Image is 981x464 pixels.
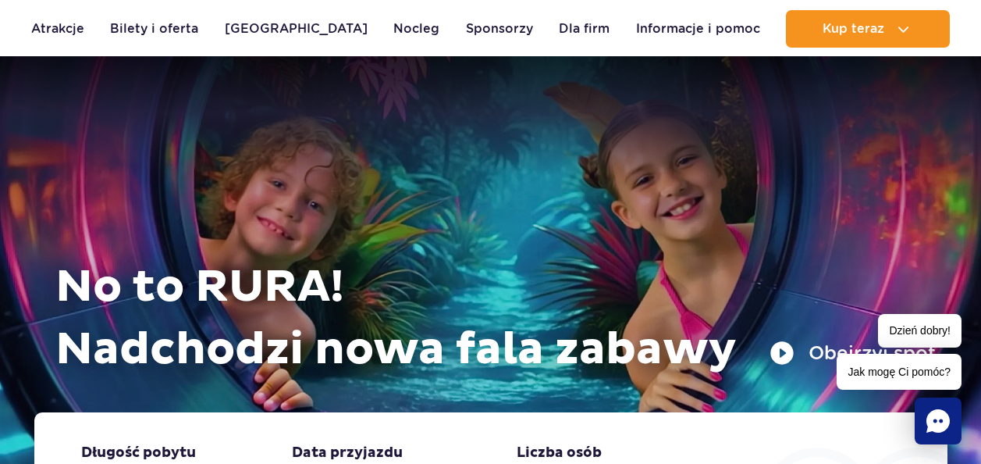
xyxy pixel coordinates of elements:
a: Dla firm [559,10,610,48]
a: Atrakcje [31,10,84,48]
span: Liczba osób [517,444,602,462]
a: Sponsorzy [466,10,533,48]
button: Kup teraz [786,10,950,48]
span: Kup teraz [823,22,884,36]
div: Chat [915,398,961,444]
a: [GEOGRAPHIC_DATA] [225,10,368,48]
a: Informacje i pomoc [636,10,760,48]
a: Nocleg [393,10,439,48]
span: Data przyjazdu [292,444,403,462]
h1: No to RURA! Nadchodzi nowa fala zabawy [55,256,936,381]
span: Długość pobytu [81,444,196,462]
a: Bilety i oferta [110,10,198,48]
button: Obejrzyj spot [770,341,936,366]
span: Dzień dobry! [878,314,961,348]
span: Jak mogę Ci pomóc? [837,354,961,390]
